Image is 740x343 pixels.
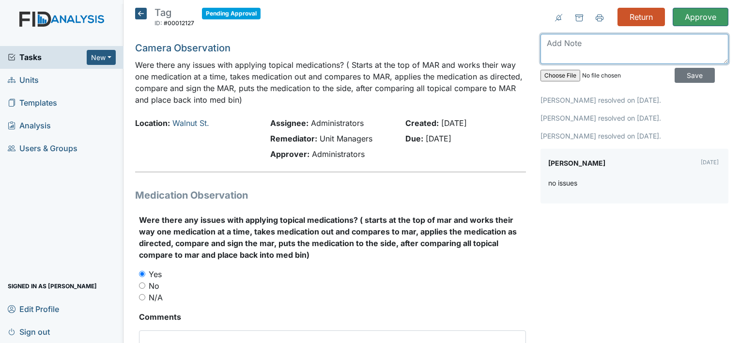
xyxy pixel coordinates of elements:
p: [PERSON_NAME] resolved on [DATE]. [540,131,728,141]
h1: Medication Observation [135,188,526,203]
strong: Assignee: [270,118,308,128]
small: [DATE] [701,159,719,166]
input: Save [675,68,715,83]
input: Yes [139,271,145,277]
span: Tag [154,7,171,18]
strong: Due: [405,134,423,143]
p: Were there any issues with applying topical medications? ( Starts at the top of MAR and works the... [135,59,526,106]
span: [DATE] [426,134,451,143]
span: Users & Groups [8,141,77,156]
span: Administrators [312,149,365,159]
strong: Approver: [270,149,309,159]
span: Units [8,73,39,88]
span: #00012127 [164,19,194,27]
a: Camera Observation [135,42,231,54]
label: No [149,280,159,292]
span: Administrators [311,118,364,128]
a: Walnut St. [172,118,209,128]
p: no issues [548,178,577,188]
p: [PERSON_NAME] resolved on [DATE]. [540,113,728,123]
label: Were there any issues with applying topical medications? ( starts at the top of mar and works the... [139,214,526,261]
strong: Remediator: [270,134,317,143]
label: Yes [149,268,162,280]
span: [DATE] [441,118,467,128]
span: Pending Approval [202,8,261,19]
label: N/A [149,292,163,303]
span: Templates [8,95,57,110]
input: N/A [139,294,145,300]
strong: Created: [405,118,439,128]
input: No [139,282,145,289]
span: Sign out [8,324,50,339]
span: Signed in as [PERSON_NAME] [8,279,97,294]
span: Unit Managers [320,134,372,143]
span: Edit Profile [8,301,59,316]
button: New [87,50,116,65]
p: [PERSON_NAME] resolved on [DATE]. [540,95,728,105]
span: Analysis [8,118,51,133]
label: [PERSON_NAME] [548,156,605,170]
input: Return [617,8,665,26]
a: Tasks [8,51,87,63]
strong: Location: [135,118,170,128]
strong: Comments [139,311,526,323]
input: Approve [673,8,728,26]
span: ID: [154,19,162,27]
